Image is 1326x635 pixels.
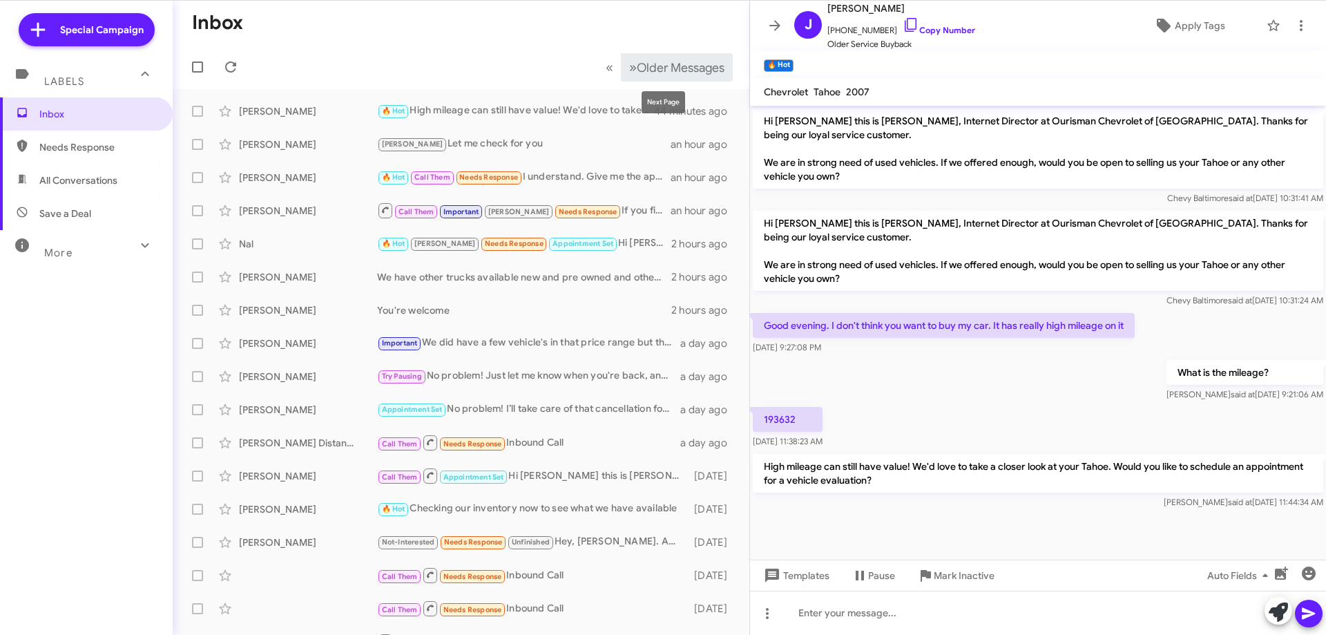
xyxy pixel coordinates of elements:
[687,569,738,582] div: [DATE]
[239,370,377,383] div: [PERSON_NAME]
[377,103,655,119] div: High mileage can still have value! We'd love to take a closer look at your Tahoe. Would you like ...
[764,86,808,98] span: Chevrolet
[753,313,1135,338] p: Good evening. I don't think you want to buy my car. It has really high mileage on it
[382,538,435,547] span: Not-Interested
[377,368,680,384] div: No problem! Just let me know when you're back, and we can schedule a time for you to visit. Safe ...
[827,17,975,37] span: [PHONE_NUMBER]
[846,86,869,98] span: 2007
[459,173,518,182] span: Needs Response
[382,605,418,614] span: Call Them
[655,104,738,118] div: 44 minutes ago
[805,14,812,36] span: J
[443,473,504,482] span: Appointment Set
[680,403,738,417] div: a day ago
[39,140,157,154] span: Needs Response
[39,207,91,220] span: Save a Deal
[239,270,377,284] div: [PERSON_NAME]
[239,502,377,516] div: [PERSON_NAME]
[671,270,738,284] div: 2 hours ago
[606,59,613,76] span: «
[239,138,377,151] div: [PERSON_NAME]
[1166,360,1323,385] p: What is the mileage?
[382,504,405,513] span: 🔥 Hot
[1164,497,1323,507] span: [PERSON_NAME] [DATE] 11:44:34 AM
[903,25,975,35] a: Copy Number
[671,237,738,251] div: 2 hours ago
[680,436,738,450] div: a day ago
[377,501,687,517] div: Checking our inventory now to see what we have available
[1167,193,1323,203] span: Chevy Baltimore [DATE] 10:31:41 AM
[443,605,502,614] span: Needs Response
[598,53,733,82] nav: Page navigation example
[1207,563,1274,588] span: Auto Fields
[377,169,671,185] div: I understand. Give me the approximate then
[443,439,502,448] span: Needs Response
[906,563,1006,588] button: Mark Inactive
[671,171,738,184] div: an hour ago
[671,303,738,317] div: 2 hours ago
[382,405,443,414] span: Appointment Set
[671,138,738,151] div: an hour ago
[687,502,738,516] div: [DATE]
[1231,389,1255,399] span: said at
[39,173,117,187] span: All Conversations
[377,202,671,219] div: If you find anything that's under $15000 and under 100000 miles please reach out! My job is liter...
[382,473,418,482] span: Call Them
[377,270,671,284] div: We have other trucks available new and pre owned and other different makes and models to choose f...
[1228,497,1252,507] span: said at
[377,303,671,317] div: You're welcome
[642,91,685,113] div: Next Page
[239,403,377,417] div: [PERSON_NAME]
[753,108,1323,189] p: Hi [PERSON_NAME] this is [PERSON_NAME], Internet Director at Ourisman Chevrolet of [GEOGRAPHIC_DA...
[827,37,975,51] span: Older Service Buyback
[1228,295,1252,305] span: said at
[60,23,144,37] span: Special Campaign
[382,140,443,149] span: [PERSON_NAME]
[629,59,637,76] span: »
[39,107,157,121] span: Inbox
[377,401,680,417] div: No problem! I’ll take care of that cancellation for you. Feel free to reach out anytime!
[680,337,738,350] div: a day ago
[239,303,377,317] div: [PERSON_NAME]
[1196,563,1285,588] button: Auto Fields
[377,136,671,152] div: Let me check for you
[239,171,377,184] div: [PERSON_NAME]
[192,12,243,34] h1: Inbox
[637,60,724,75] span: Older Messages
[753,407,823,432] p: 193632
[687,536,738,549] div: [DATE]
[398,207,434,216] span: Call Them
[552,239,613,248] span: Appointment Set
[621,53,733,82] button: Next
[1229,193,1253,203] span: said at
[239,469,377,483] div: [PERSON_NAME]
[414,173,450,182] span: Call Them
[1118,13,1260,38] button: Apply Tags
[687,602,738,616] div: [DATE]
[382,239,405,248] span: 🔥 Hot
[239,536,377,549] div: [PERSON_NAME]
[753,211,1323,291] p: Hi [PERSON_NAME] this is [PERSON_NAME], Internet Director at Ourisman Chevrolet of [GEOGRAPHIC_DA...
[443,207,479,216] span: Important
[382,173,405,182] span: 🔥 Hot
[687,469,738,483] div: [DATE]
[814,86,840,98] span: Tahoe
[840,563,906,588] button: Pause
[382,439,418,448] span: Call Them
[671,204,738,218] div: an hour ago
[868,563,895,588] span: Pause
[239,204,377,218] div: [PERSON_NAME]
[382,572,418,581] span: Call Them
[485,239,544,248] span: Needs Response
[239,337,377,350] div: [PERSON_NAME]
[377,600,687,617] div: Inbound Call
[377,567,687,584] div: Inbound Call
[753,342,821,352] span: [DATE] 9:27:08 PM
[377,335,680,351] div: We did have a few vehicle's in that price range but they sold quickly.
[377,434,680,451] div: Inbound Call
[382,372,422,381] span: Try Pausing
[680,370,738,383] div: a day ago
[239,237,377,251] div: Nal
[19,13,155,46] a: Special Campaign
[764,59,794,72] small: 🔥 Hot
